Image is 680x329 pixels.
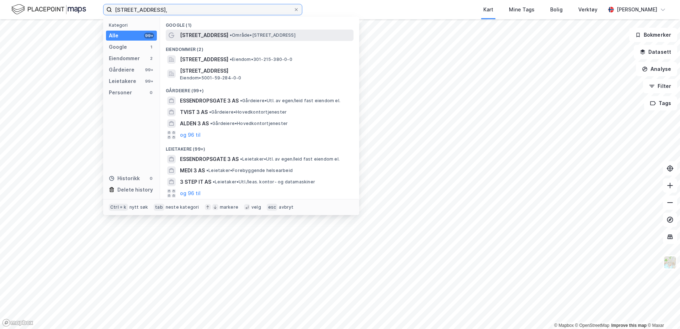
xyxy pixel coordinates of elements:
img: Z [663,256,677,269]
button: Filter [643,79,677,93]
img: logo.f888ab2527a4732fd821a326f86c7f29.svg [11,3,86,16]
button: og 96 til [180,189,201,198]
div: Gårdeiere [109,66,134,74]
span: [STREET_ADDRESS] [180,55,228,64]
button: Analyse [636,62,677,76]
div: 99+ [144,78,154,84]
a: OpenStreetMap [575,323,610,328]
span: Leietaker • Utl. av egen/leid fast eiendom el. [240,156,340,162]
button: Bokmerker [629,28,677,42]
span: MEDI 3 AS [180,166,205,175]
a: Mapbox [554,323,574,328]
div: Eiendommer (2) [160,41,359,54]
div: Delete history [117,186,153,194]
span: ESSENDROPSGATE 3 AS [180,155,239,163]
button: og 96 til [180,131,201,139]
div: 1 [148,44,154,50]
div: avbryt [279,204,293,210]
span: • [230,32,232,38]
div: Historikk [109,174,140,183]
span: 3 STEP IT AS [180,178,211,186]
span: Gårdeiere • Hovedkontortjenester [210,121,288,126]
span: Leietaker • Forebyggende helsearbeid [206,168,293,173]
a: Mapbox homepage [2,319,33,327]
div: neste kategori [166,204,199,210]
span: ALDEN 3 AS [180,119,209,128]
div: Mine Tags [509,5,535,14]
div: Eiendommer [109,54,140,63]
span: • [213,179,215,184]
div: Leietakere [109,77,136,85]
div: Ctrl + k [109,204,128,211]
div: Google (1) [160,17,359,30]
div: Alle [109,31,118,40]
div: 99+ [144,67,154,73]
div: Verktøy [578,5,597,14]
a: Improve this map [611,323,647,328]
span: Eiendom • 5001-59-284-0-0 [180,75,241,81]
div: Leietakere (99+) [160,141,359,153]
span: ESSENDROPSGATE 3 AS [180,96,239,105]
span: [STREET_ADDRESS] [180,31,228,40]
div: 99+ [144,33,154,38]
span: Gårdeiere • Hovedkontortjenester [209,109,287,115]
span: • [240,98,242,103]
div: Gårdeiere (99+) [160,82,359,95]
span: Leietaker • Utl./leas. kontor- og datamaskiner [213,179,315,185]
div: Google [109,43,127,51]
div: esc [267,204,278,211]
span: Gårdeiere • Utl. av egen/leid fast eiendom el. [240,98,340,104]
input: Søk på adresse, matrikkel, gårdeiere, leietakere eller personer [112,4,293,15]
span: Eiendom • 301-215-380-0-0 [230,57,292,62]
span: • [209,109,211,115]
button: Datasett [634,45,677,59]
span: Område • [STREET_ADDRESS] [230,32,296,38]
div: markere [220,204,238,210]
span: • [210,121,212,126]
div: Bolig [550,5,563,14]
div: [PERSON_NAME] [617,5,657,14]
button: Tags [644,96,677,110]
iframe: Chat Widget [644,295,680,329]
div: Personer [109,88,132,97]
div: 0 [148,176,154,181]
span: • [206,168,208,173]
span: [STREET_ADDRESS] [180,67,351,75]
div: nytt søk [129,204,148,210]
span: • [230,57,232,62]
div: 0 [148,90,154,95]
span: TVIST 3 AS [180,108,208,116]
div: velg [251,204,261,210]
div: Kart [483,5,493,14]
div: tab [154,204,164,211]
span: • [240,156,242,162]
div: 2 [148,56,154,61]
div: Kategori [109,22,157,28]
